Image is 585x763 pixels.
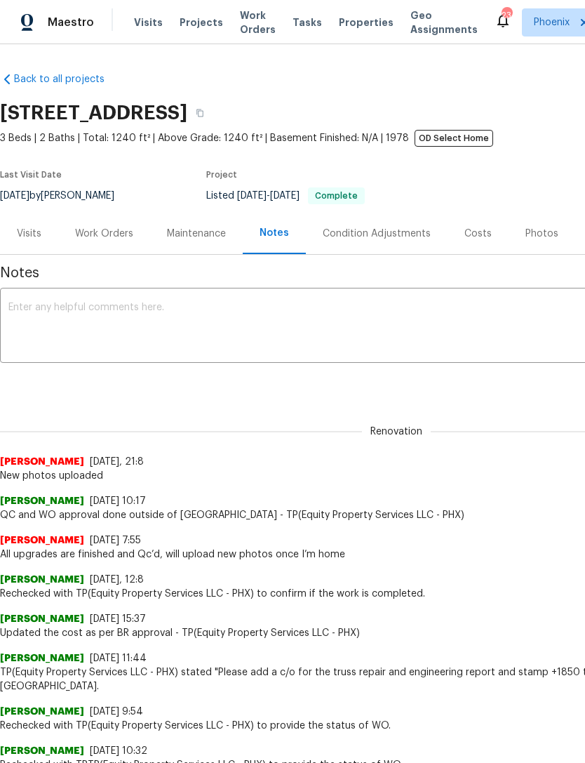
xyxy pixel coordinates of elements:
[167,227,226,241] div: Maintenance
[90,457,144,467] span: [DATE], 21:8
[534,15,570,29] span: Phoenix
[525,227,558,241] div: Photos
[339,15,394,29] span: Properties
[323,227,431,241] div: Condition Adjustments
[187,100,213,126] button: Copy Address
[90,575,144,585] span: [DATE], 12:8
[464,227,492,241] div: Costs
[134,15,163,29] span: Visits
[415,130,493,147] span: OD Select Home
[206,171,237,179] span: Project
[237,191,300,201] span: -
[75,227,133,241] div: Work Orders
[240,8,276,37] span: Work Orders
[502,8,511,22] div: 23
[309,192,363,200] span: Complete
[270,191,300,201] span: [DATE]
[48,15,94,29] span: Maestro
[17,227,41,241] div: Visits
[90,746,147,756] span: [DATE] 10:32
[180,15,223,29] span: Projects
[90,707,143,717] span: [DATE] 9:54
[237,191,267,201] span: [DATE]
[90,614,146,624] span: [DATE] 15:37
[206,191,365,201] span: Listed
[292,18,322,27] span: Tasks
[410,8,478,37] span: Geo Assignments
[90,496,146,506] span: [DATE] 10:17
[362,425,431,439] span: Renovation
[90,653,147,663] span: [DATE] 11:44
[90,536,141,545] span: [DATE] 7:55
[260,226,289,240] div: Notes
